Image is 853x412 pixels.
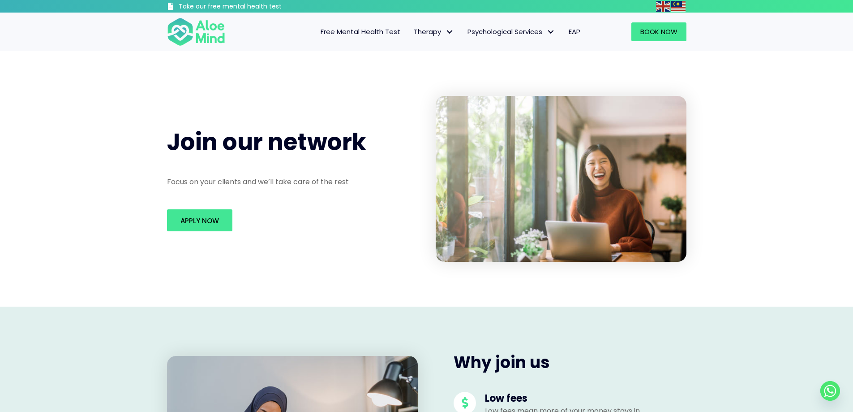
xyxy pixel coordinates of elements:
span: Free Mental Health Test [321,27,400,36]
span: Book Now [640,27,677,36]
a: Book Now [631,22,686,41]
h4: Low fees [485,392,651,406]
a: Take our free mental health test [167,2,330,13]
a: Free Mental Health Test [314,22,407,41]
a: EAP [562,22,587,41]
span: Therapy: submenu [443,26,456,39]
p: Focus on your clients and we’ll take care of the rest [167,177,418,187]
img: en [656,1,670,12]
a: Psychological ServicesPsychological Services: submenu [461,22,562,41]
span: Therapy [414,27,454,36]
span: Join our network [167,126,366,158]
span: Why join us [454,351,550,374]
img: ms [671,1,686,12]
span: Psychological Services: submenu [544,26,557,39]
nav: Menu [237,22,587,41]
h3: Take our free mental health test [179,2,330,11]
span: Apply Now [180,216,219,226]
span: Psychological Services [467,27,555,36]
img: Aloe mind Logo [167,17,225,47]
a: English [656,1,671,11]
a: Whatsapp [820,381,840,401]
span: EAP [569,27,580,36]
a: Malay [671,1,686,11]
a: Apply Now [167,209,232,231]
img: Happy young asian girl working at a coffee shop with a laptop [436,96,686,262]
a: TherapyTherapy: submenu [407,22,461,41]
